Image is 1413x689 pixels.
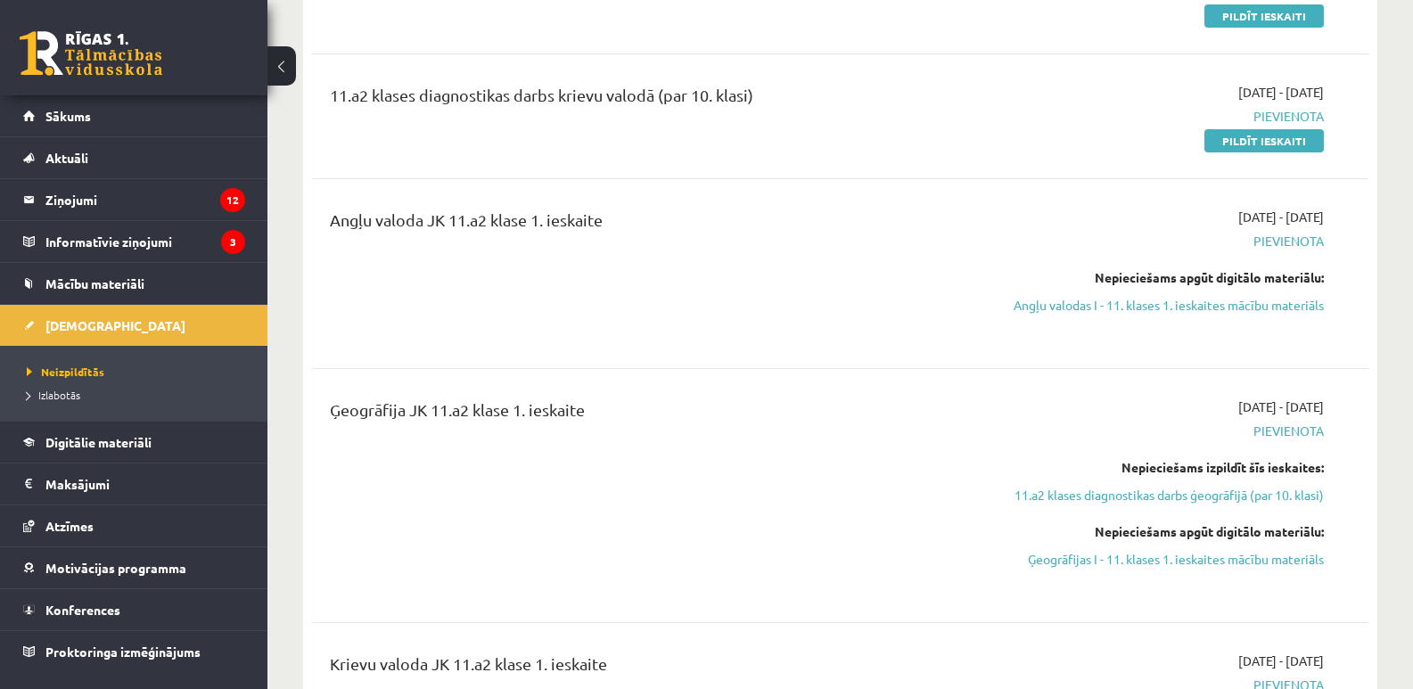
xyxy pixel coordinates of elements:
div: Nepieciešams apgūt digitālo materiālu: [1010,522,1324,541]
a: Angļu valodas I - 11. klases 1. ieskaites mācību materiāls [1010,296,1324,315]
span: Pievienota [1010,422,1324,440]
a: Aktuāli [23,137,245,178]
i: 3 [221,230,245,254]
a: Pildīt ieskaiti [1204,4,1324,28]
a: Sākums [23,95,245,136]
a: Maksājumi [23,463,245,504]
span: [DEMOGRAPHIC_DATA] [45,317,185,333]
span: Pievienota [1010,107,1324,126]
span: Digitālie materiāli [45,434,152,450]
a: [DEMOGRAPHIC_DATA] [23,305,245,346]
span: Aktuāli [45,150,88,166]
a: Atzīmes [23,505,245,546]
legend: Informatīvie ziņojumi [45,221,245,262]
span: Motivācijas programma [45,560,186,576]
span: [DATE] - [DATE] [1238,83,1324,102]
a: 11.a2 klases diagnostikas darbs ģeogrāfijā (par 10. klasi) [1010,486,1324,504]
span: [DATE] - [DATE] [1238,652,1324,670]
a: Mācību materiāli [23,263,245,304]
a: Konferences [23,589,245,630]
span: Sākums [45,108,91,124]
span: [DATE] - [DATE] [1238,208,1324,226]
i: 12 [220,188,245,212]
legend: Maksājumi [45,463,245,504]
a: Rīgas 1. Tālmācības vidusskola [20,31,162,76]
span: [DATE] - [DATE] [1238,398,1324,416]
a: Motivācijas programma [23,547,245,588]
a: Proktoringa izmēģinājums [23,631,245,672]
span: Atzīmes [45,518,94,534]
div: Ģeogrāfija JK 11.a2 klase 1. ieskaite [330,398,983,431]
a: Ziņojumi12 [23,179,245,220]
a: Neizpildītās [27,364,250,380]
a: Digitālie materiāli [23,422,245,463]
span: Pievienota [1010,232,1324,250]
div: Nepieciešams apgūt digitālo materiālu: [1010,268,1324,287]
a: Izlabotās [27,387,250,403]
span: Mācību materiāli [45,275,144,291]
span: Izlabotās [27,388,80,402]
legend: Ziņojumi [45,179,245,220]
span: Neizpildītās [27,365,104,379]
span: Konferences [45,602,120,618]
a: Informatīvie ziņojumi3 [23,221,245,262]
div: Krievu valoda JK 11.a2 klase 1. ieskaite [330,652,983,685]
div: 11.a2 klases diagnostikas darbs krievu valodā (par 10. klasi) [330,83,983,116]
span: Proktoringa izmēģinājums [45,644,201,660]
a: Ģeogrāfijas I - 11. klases 1. ieskaites mācību materiāls [1010,550,1324,569]
div: Angļu valoda JK 11.a2 klase 1. ieskaite [330,208,983,241]
a: Pildīt ieskaiti [1204,129,1324,152]
div: Nepieciešams izpildīt šīs ieskaites: [1010,458,1324,477]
